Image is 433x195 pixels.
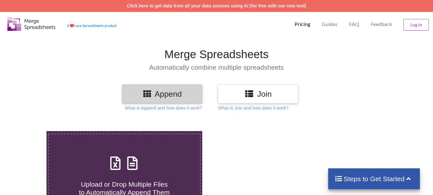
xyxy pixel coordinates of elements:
[404,19,429,31] button: Log In
[335,175,414,183] h4: Steps to Get Started
[322,21,337,28] p: Guides
[127,89,197,99] h3: Append
[295,21,310,28] p: Pricing
[67,23,117,28] a: AheartLove Spreadsheets product
[125,105,202,111] p: What is Append and how does it work?
[349,21,359,28] p: FAQ
[70,23,74,28] span: heart
[371,22,392,27] span: Feedback
[127,3,306,8] a: Click here to get data from all your data sources using AI (for free with our new tool)
[7,17,55,31] img: Logo.png
[223,89,293,99] h3: Join
[218,105,288,111] p: What is Join and how does it work?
